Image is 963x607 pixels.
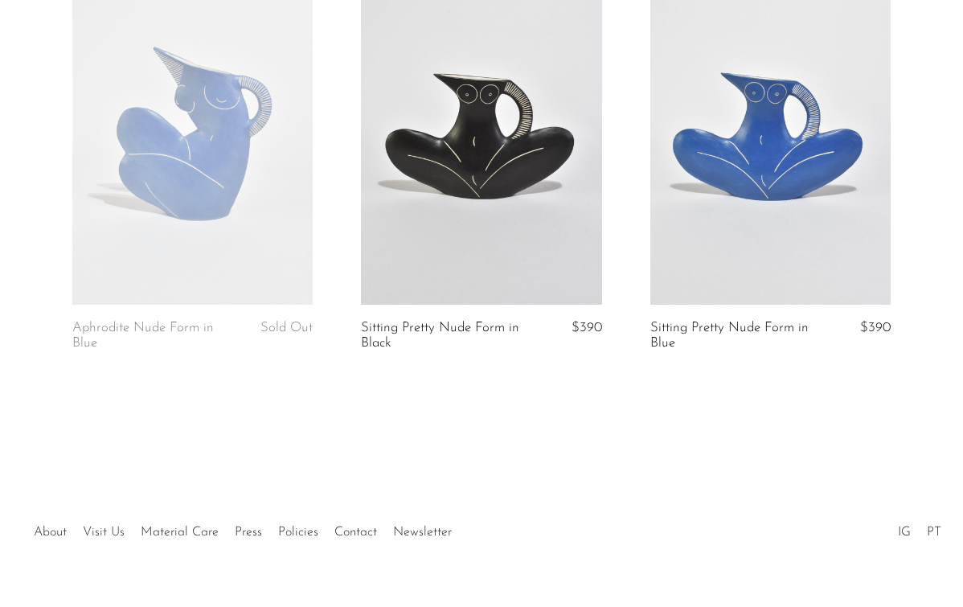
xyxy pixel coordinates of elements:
[650,321,809,351] a: Sitting Pretty Nude Form in Blue
[141,526,219,539] a: Material Care
[260,321,313,334] span: Sold Out
[898,526,911,539] a: IG
[890,513,949,543] ul: Social Medias
[361,321,520,351] a: Sitting Pretty Nude Form in Black
[83,526,125,539] a: Visit Us
[860,321,891,334] span: $390
[26,513,460,543] ul: Quick links
[34,526,67,539] a: About
[334,526,377,539] a: Contact
[72,321,232,351] a: Aphrodite Nude Form in Blue
[927,526,941,539] a: PT
[278,526,318,539] a: Policies
[572,321,602,334] span: $390
[235,526,262,539] a: Press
